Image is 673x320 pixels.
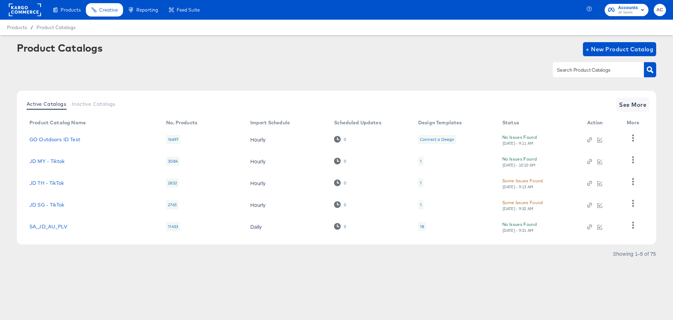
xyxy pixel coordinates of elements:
th: More [621,117,648,129]
span: / [27,25,36,30]
div: 1 [418,200,423,209]
td: Hourly [245,129,328,150]
div: 11433 [166,222,180,231]
th: Status [497,117,582,129]
span: Active Catalogs [27,101,66,107]
div: 0 [334,201,346,208]
td: Hourly [245,150,328,172]
div: 0 [334,158,346,164]
div: 3084 [166,157,179,166]
th: Action [582,117,621,129]
input: Search Product Catalogs [556,66,630,74]
span: Accounts [618,4,638,12]
button: AC [654,4,666,16]
div: Product Catalogs [17,42,102,53]
div: 16697 [166,135,180,144]
span: Products [61,7,81,13]
span: Reporting [136,7,158,13]
a: SA_JD_AU_PLV [29,224,67,229]
div: 18 [418,222,426,231]
a: Product Catalogs [36,25,75,30]
div: Some Issues Found [502,177,543,184]
td: Hourly [245,194,328,216]
span: Products [7,25,27,30]
button: See More [616,98,649,112]
div: 0 [344,159,346,164]
div: Connect a Design [420,137,454,142]
div: 0 [344,137,346,142]
div: [DATE] - 9:32 AM [502,206,534,211]
span: AC [657,6,663,14]
div: Connect a Design [418,135,456,144]
a: JD TH - TikTok [29,180,64,186]
div: Product Catalog Name [29,120,86,125]
span: See More [619,100,646,110]
span: Feed Suite [177,7,200,13]
div: 18 [420,224,424,229]
button: Some Issues Found[DATE] - 9:32 AM [502,199,543,211]
a: JD SG - TikTok [29,202,64,208]
div: 0 [334,179,346,186]
div: Showing 1–5 of 75 [613,251,656,256]
div: 0 [334,136,346,143]
div: [DATE] - 9:13 AM [502,184,534,189]
td: Hourly [245,172,328,194]
span: Creative [99,7,118,13]
button: AccountsJD Sports [605,4,648,16]
div: No. Products [166,120,197,125]
div: 2765 [166,200,178,209]
div: Scheduled Updates [334,120,381,125]
div: Design Templates [418,120,462,125]
span: JD Sports [618,10,638,15]
div: 0 [344,224,346,229]
div: 1 [418,157,423,166]
div: 1 [418,178,423,188]
div: 0 [344,181,346,185]
button: + New Product Catalog [583,42,656,56]
a: JD MY - Tiktok [29,158,64,164]
div: Some Issues Found [502,199,543,206]
a: GO Outdoors ID Test [29,137,80,142]
span: + New Product Catalog [586,44,653,54]
div: 1 [420,180,422,186]
td: Daily [245,216,328,237]
div: 2832 [166,178,179,188]
span: Inactive Catalogs [72,101,116,107]
button: Some Issues Found[DATE] - 9:13 AM [502,177,543,189]
div: 0 [334,223,346,230]
div: 1 [420,202,422,208]
div: Import Schedule [250,120,290,125]
div: 1 [420,158,422,164]
div: 0 [344,202,346,207]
